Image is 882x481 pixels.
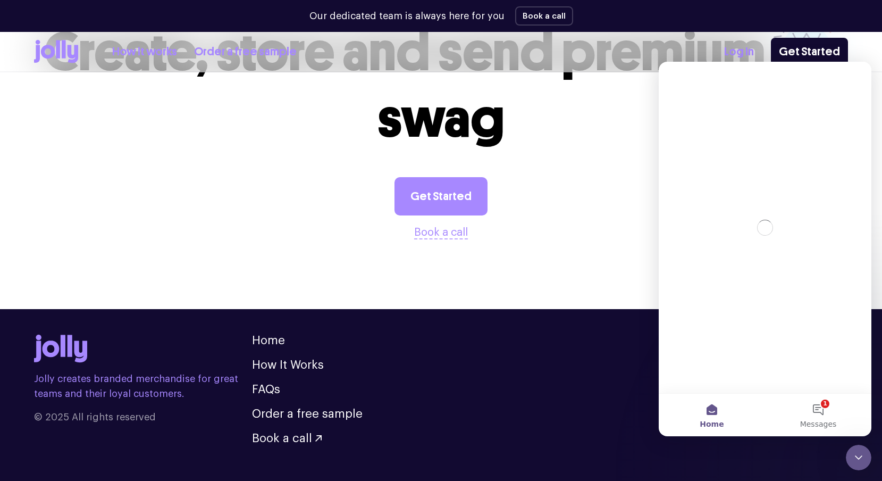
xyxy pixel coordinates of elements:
[34,371,252,401] p: Jolly creates branded merchandise for great teams and their loyal customers.
[309,9,505,23] p: Our dedicated team is always here for you
[771,38,848,65] a: Get Started
[252,433,312,444] span: Book a call
[515,6,573,26] button: Book a call
[394,177,488,215] a: Get Started
[252,408,363,420] a: Order a free sample
[846,445,871,470] iframe: Intercom live chat
[377,86,505,151] span: swag
[724,43,754,61] a: Log In
[659,62,871,436] iframe: Intercom live chat
[112,43,177,61] a: How it works
[34,410,252,425] span: © 2025 All rights reserved
[194,43,297,61] a: Order a free sample
[252,359,324,371] a: How It Works
[414,224,468,241] button: Book a call
[252,433,322,444] button: Book a call
[252,384,280,395] a: FAQs
[252,335,285,346] a: Home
